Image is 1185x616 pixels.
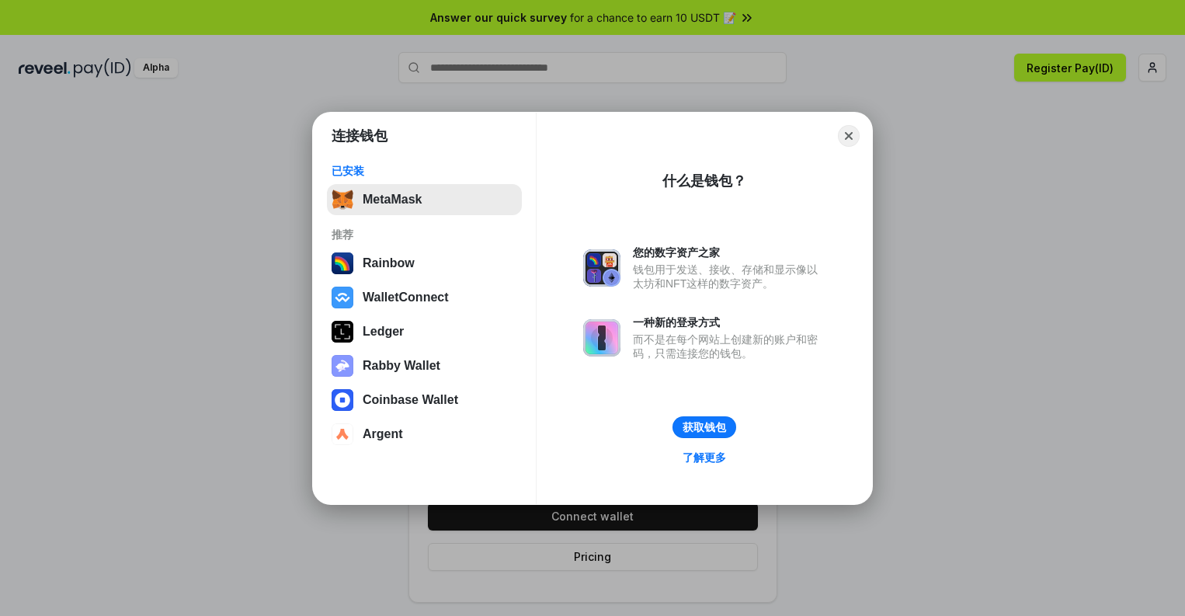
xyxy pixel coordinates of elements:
button: Rainbow [327,248,522,279]
div: 一种新的登录方式 [633,315,825,329]
a: 了解更多 [673,447,735,468]
button: WalletConnect [327,282,522,313]
img: svg+xml,%3Csvg%20width%3D%2228%22%20height%3D%2228%22%20viewBox%3D%220%200%2028%2028%22%20fill%3D... [332,389,353,411]
div: 推荐 [332,228,517,242]
div: 钱包用于发送、接收、存储和显示像以太坊和NFT这样的数字资产。 [633,263,825,291]
div: Coinbase Wallet [363,393,458,407]
div: 获取钱包 [683,420,726,434]
div: WalletConnect [363,291,449,305]
img: svg+xml,%3Csvg%20xmlns%3D%22http%3A%2F%2Fwww.w3.org%2F2000%2Fsvg%22%20fill%3D%22none%22%20viewBox... [332,355,353,377]
button: Ledger [327,316,522,347]
div: Argent [363,427,403,441]
button: MetaMask [327,184,522,215]
button: Argent [327,419,522,450]
img: svg+xml,%3Csvg%20xmlns%3D%22http%3A%2F%2Fwww.w3.org%2F2000%2Fsvg%22%20fill%3D%22none%22%20viewBox... [583,319,620,357]
button: 获取钱包 [672,416,736,438]
img: svg+xml,%3Csvg%20xmlns%3D%22http%3A%2F%2Fwww.w3.org%2F2000%2Fsvg%22%20width%3D%2228%22%20height%3... [332,321,353,343]
img: svg+xml,%3Csvg%20width%3D%22120%22%20height%3D%22120%22%20viewBox%3D%220%200%20120%20120%22%20fil... [332,252,353,274]
div: 您的数字资产之家 [633,245,825,259]
div: MetaMask [363,193,422,207]
h1: 连接钱包 [332,127,387,145]
div: Rabby Wallet [363,359,440,373]
button: Rabby Wallet [327,350,522,381]
div: Ledger [363,325,404,339]
button: Close [838,125,860,147]
img: svg+xml,%3Csvg%20xmlns%3D%22http%3A%2F%2Fwww.w3.org%2F2000%2Fsvg%22%20fill%3D%22none%22%20viewBox... [583,249,620,287]
img: svg+xml,%3Csvg%20width%3D%2228%22%20height%3D%2228%22%20viewBox%3D%220%200%2028%2028%22%20fill%3D... [332,423,353,445]
img: svg+xml,%3Csvg%20fill%3D%22none%22%20height%3D%2233%22%20viewBox%3D%220%200%2035%2033%22%20width%... [332,189,353,211]
div: 了解更多 [683,451,726,465]
div: 而不是在每个网站上创建新的账户和密码，只需连接您的钱包。 [633,332,825,360]
div: 已安装 [332,164,517,178]
div: Rainbow [363,256,415,270]
button: Coinbase Wallet [327,385,522,416]
div: 什么是钱包？ [662,172,746,190]
img: svg+xml,%3Csvg%20width%3D%2228%22%20height%3D%2228%22%20viewBox%3D%220%200%2028%2028%22%20fill%3D... [332,287,353,308]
